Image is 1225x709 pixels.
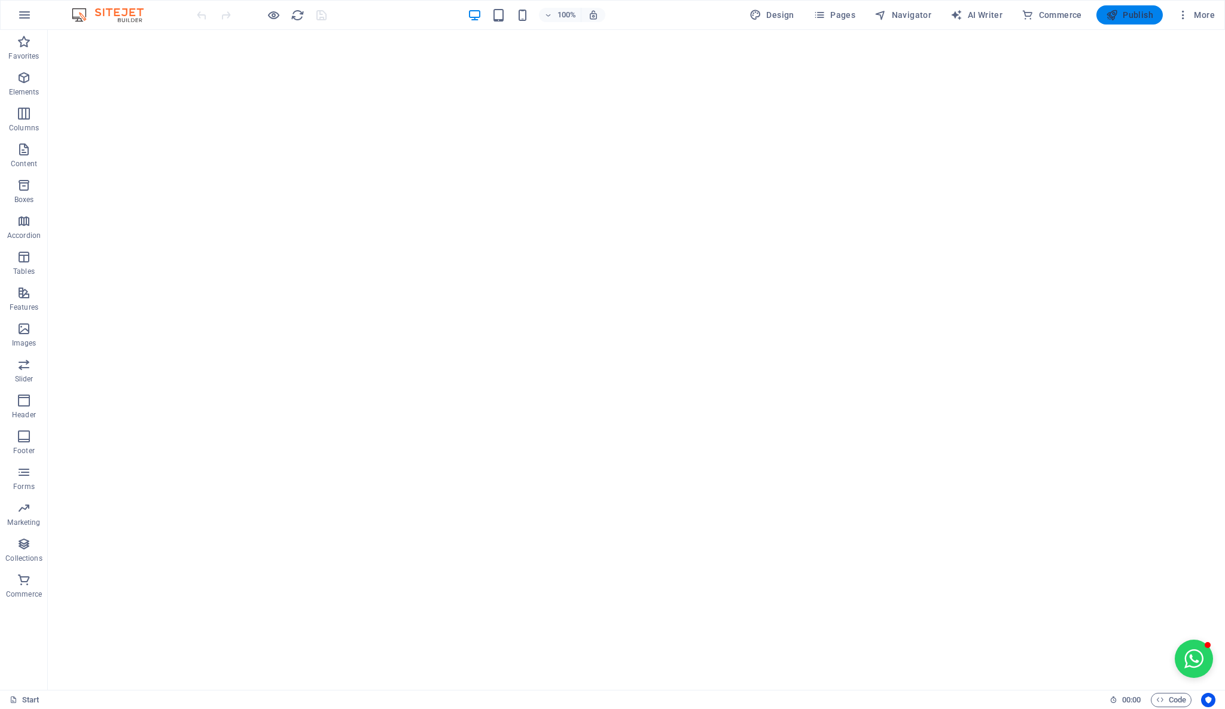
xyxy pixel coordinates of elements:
button: Usercentrics [1201,693,1215,707]
span: More [1177,9,1215,21]
p: Marketing [7,518,40,527]
i: Reload page [291,8,304,22]
span: Pages [813,9,855,21]
p: Forms [13,482,35,491]
p: Favorites [8,51,39,61]
span: : [1130,695,1132,704]
span: Commerce [1022,9,1082,21]
p: Slider [15,374,33,384]
button: 100% [539,8,581,22]
p: Accordion [7,231,41,240]
button: reload [290,8,304,22]
button: Code [1151,693,1192,707]
p: Elements [9,87,39,97]
p: Features [10,302,38,312]
button: More [1172,5,1220,25]
button: Pages [809,5,860,25]
span: Navigator [874,9,931,21]
span: Publish [1106,9,1153,21]
h6: 100% [557,8,576,22]
button: Open chat window [1127,610,1165,648]
button: Design [745,5,799,25]
button: Navigator [870,5,936,25]
span: AI Writer [950,9,1002,21]
button: Commerce [1017,5,1087,25]
img: Editor Logo [69,8,159,22]
a: Click to cancel selection. Double-click to open Pages [10,693,39,707]
p: Collections [5,554,42,563]
button: Publish [1096,5,1163,25]
p: Content [11,159,37,169]
span: Design [749,9,794,21]
h6: Session time [1110,693,1141,707]
span: Code [1156,693,1186,707]
p: Images [12,338,36,348]
p: Columns [9,123,39,133]
span: 00 00 [1122,693,1141,707]
p: Tables [13,267,35,276]
i: On resize automatically adjust zoom level to fit chosen device. [588,10,599,20]
p: Commerce [6,589,42,599]
button: AI Writer [946,5,1007,25]
p: Header [12,410,36,420]
div: Design (Ctrl+Alt+Y) [745,5,799,25]
button: Click here to leave preview mode and continue editing [266,8,281,22]
p: Boxes [14,195,34,204]
p: Footer [13,446,35,456]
